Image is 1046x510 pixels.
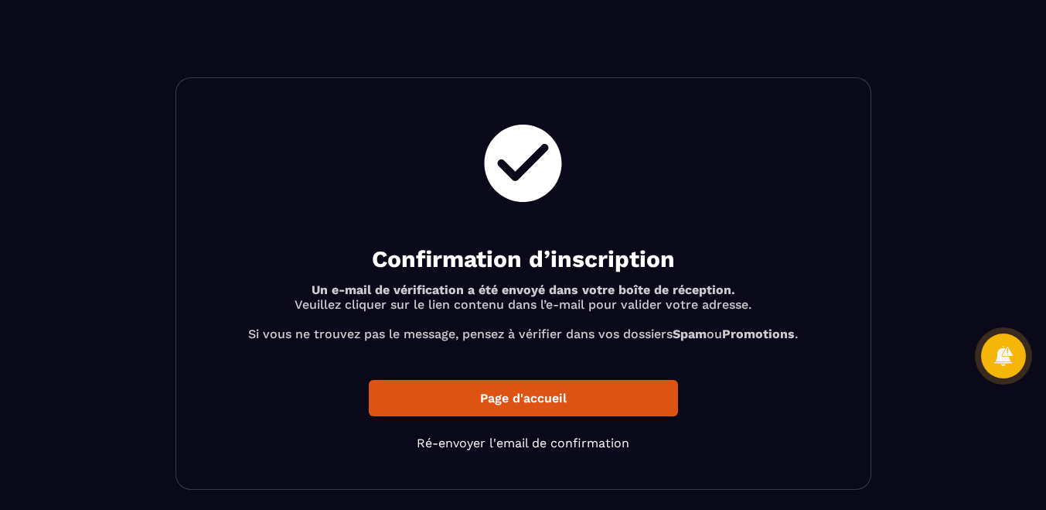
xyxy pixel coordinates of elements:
h2: Confirmation d’inscription [215,244,832,275]
p: Veuillez cliquer sur le lien contenu dans l’e-mail pour valider votre adresse. Si vous ne trouvez... [215,282,832,341]
b: Un e-mail de vérification a été envoyé dans votre boîte de réception. [312,282,735,297]
img: check [476,117,570,210]
b: Spam [673,327,707,341]
a: Ré-envoyer l'email de confirmation [417,436,629,450]
a: Page d'accueil [369,380,678,416]
b: Promotions [722,327,795,341]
